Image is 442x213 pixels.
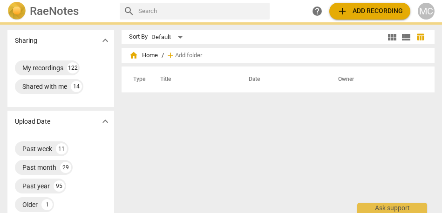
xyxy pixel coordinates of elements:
span: expand_more [100,116,111,127]
div: Default [151,30,186,45]
th: Title [149,67,238,93]
button: Table view [413,30,427,44]
p: Upload Date [15,117,50,126]
span: add [337,6,348,17]
span: home [129,51,138,60]
button: Upload [329,3,410,20]
span: view_list [401,32,412,43]
th: Type [126,67,149,93]
button: Tile view [385,30,399,44]
span: view_module [387,32,398,43]
span: expand_more [100,35,111,46]
span: table_chart [416,33,425,41]
div: Past year [22,181,50,191]
div: Ask support [357,203,427,213]
div: Past week [22,144,52,153]
div: 1 [41,199,53,210]
p: Sharing [15,36,37,46]
a: LogoRaeNotes [7,2,112,20]
div: Past month [22,163,56,172]
span: add [166,51,175,60]
div: My recordings [22,63,63,73]
button: Show more [98,114,112,128]
th: Owner [327,67,425,93]
div: 14 [71,81,82,92]
div: 29 [60,162,71,173]
span: Add recording [337,6,403,17]
div: Sort By [129,33,148,40]
div: 11 [56,143,67,154]
h2: RaeNotes [30,5,79,18]
img: Logo [7,2,26,20]
div: 122 [67,62,78,73]
div: 95 [54,180,65,192]
button: Show more [98,33,112,47]
div: Older [22,200,38,209]
button: MC [418,3,435,20]
span: Home [129,51,158,60]
span: / [162,52,164,59]
span: help [312,6,323,17]
th: Date [238,67,327,93]
button: List view [399,30,413,44]
span: Add folder [175,52,202,59]
div: Shared with me [22,82,67,91]
input: Search [138,4,266,19]
span: search [123,6,135,17]
a: Help [309,3,326,20]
